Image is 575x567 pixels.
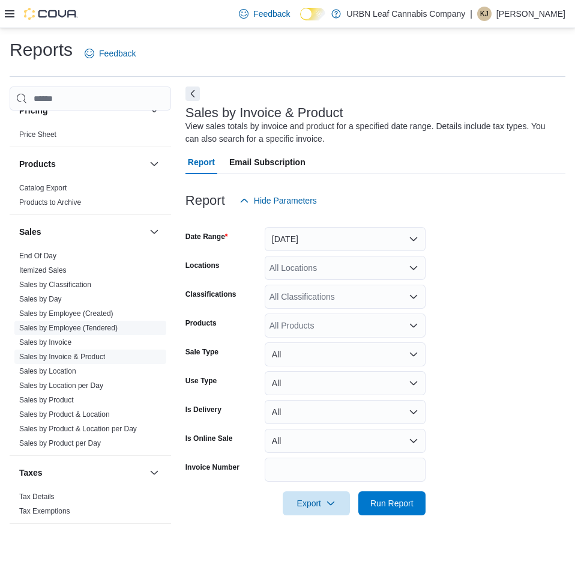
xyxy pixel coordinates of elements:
span: Dark Mode [300,20,301,21]
span: Feedback [253,8,290,20]
div: Kaitlyn Jacklin [477,7,492,21]
a: Sales by Employee (Tendered) [19,324,118,332]
label: Sale Type [185,347,218,357]
button: Sales [147,225,161,239]
label: Products [185,318,217,328]
a: Tax Details [19,493,55,501]
button: Taxes [19,467,145,479]
a: Feedback [80,41,140,65]
span: Feedback [99,47,136,59]
button: Next [185,86,200,101]
a: Sales by Location per Day [19,381,103,390]
span: Sales by Product & Location per Day [19,424,137,434]
span: Sales by Invoice [19,338,71,347]
input: Dark Mode [300,8,325,20]
a: Sales by Classification [19,280,91,289]
a: Catalog Export [19,184,67,192]
h3: Taxes [19,467,43,479]
a: Products to Archive [19,198,81,207]
h3: Pricing [19,105,47,117]
span: Report [188,150,215,174]
div: Sales [10,249,171,455]
button: Taxes [147,465,161,480]
a: Price Sheet [19,130,56,139]
label: Invoice Number [185,462,239,472]
a: Tax Exemptions [19,507,70,515]
span: Tax Exemptions [19,506,70,516]
span: Itemized Sales [19,265,67,275]
p: | [470,7,472,21]
span: Sales by Product per Day [19,438,101,448]
span: Hide Parameters [254,195,317,207]
button: All [265,429,426,453]
button: Pricing [19,105,145,117]
span: Export [290,491,343,515]
span: Sales by Employee (Tendered) [19,323,118,333]
a: Sales by Product [19,396,74,404]
a: End Of Day [19,252,56,260]
label: Locations [185,261,220,270]
button: Open list of options [409,321,418,330]
h3: Report [185,193,225,208]
h3: Sales [19,226,41,238]
span: Sales by Product [19,395,74,405]
button: All [265,371,426,395]
h3: Products [19,158,56,170]
div: Products [10,181,171,214]
button: Hide Parameters [235,189,322,213]
span: KJ [480,7,489,21]
button: All [265,342,426,366]
div: Taxes [10,490,171,523]
label: Date Range [185,232,228,241]
button: Export [283,491,350,515]
a: Sales by Invoice [19,338,71,347]
button: Open list of options [409,292,418,302]
a: Itemized Sales [19,266,67,274]
span: Sales by Location [19,366,76,376]
a: Sales by Location [19,367,76,375]
label: Is Delivery [185,405,221,414]
button: All [265,400,426,424]
div: View sales totals by invoice and product for a specified date range. Details include tax types. Y... [185,120,559,145]
p: [PERSON_NAME] [496,7,565,21]
span: Run Report [370,497,414,509]
button: Open list of options [409,263,418,273]
span: End Of Day [19,251,56,261]
button: Products [147,157,161,171]
a: Sales by Product & Location [19,410,110,419]
button: Products [19,158,145,170]
h1: Reports [10,38,73,62]
a: Sales by Product & Location per Day [19,425,137,433]
a: Sales by Employee (Created) [19,309,113,318]
label: Is Online Sale [185,434,233,443]
label: Classifications [185,290,236,299]
button: [DATE] [265,227,426,251]
button: Sales [19,226,145,238]
a: Sales by Product per Day [19,439,101,447]
label: Use Type [185,376,217,386]
img: Cova [24,8,78,20]
span: Catalog Export [19,183,67,193]
a: Sales by Invoice & Product [19,353,105,361]
h3: Sales by Invoice & Product [185,106,343,120]
span: Email Subscription [229,150,306,174]
p: URBN Leaf Cannabis Company [347,7,466,21]
span: Sales by Day [19,294,62,304]
a: Feedback [234,2,295,26]
button: Pricing [147,103,161,118]
button: Run Report [358,491,426,515]
a: Sales by Day [19,295,62,303]
div: Pricing [10,127,171,147]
